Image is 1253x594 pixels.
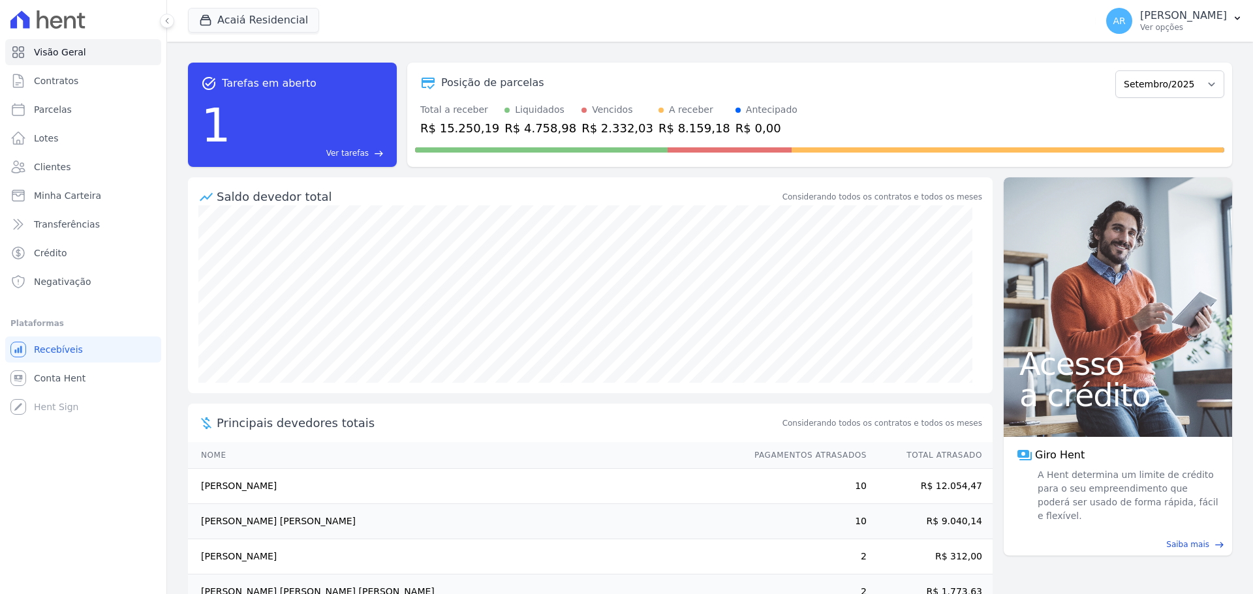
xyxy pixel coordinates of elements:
[1035,447,1085,463] span: Giro Hent
[420,119,499,137] div: R$ 15.250,19
[34,103,72,116] span: Parcelas
[742,504,867,539] td: 10
[34,74,78,87] span: Contratos
[581,119,653,137] div: R$ 2.332,03
[188,8,319,33] button: Acaiá Residencial
[5,336,161,363] a: Recebíveis
[34,160,70,173] span: Clientes
[34,132,59,145] span: Lotes
[1035,468,1219,523] span: A Hent determina um limite de crédito para o seu empreendimento que poderá ser usado de forma ráp...
[34,275,91,288] span: Negativação
[735,119,797,137] div: R$ 0,00
[5,365,161,391] a: Conta Hent
[1166,539,1209,550] span: Saiba mais
[10,316,156,331] div: Plataformas
[1019,379,1216,411] span: a crédito
[188,442,742,469] th: Nome
[1012,539,1224,550] a: Saiba mais east
[236,147,384,159] a: Ver tarefas east
[34,46,86,59] span: Visão Geral
[5,125,161,151] a: Lotes
[867,442,993,469] th: Total Atrasado
[658,119,730,137] div: R$ 8.159,18
[504,119,576,137] div: R$ 4.758,98
[746,103,797,117] div: Antecipado
[201,76,217,91] span: task_alt
[592,103,632,117] div: Vencidos
[34,372,85,385] span: Conta Hent
[374,149,384,158] span: east
[188,539,742,574] td: [PERSON_NAME]
[420,103,499,117] div: Total a receber
[217,188,780,205] div: Saldo devedor total
[867,504,993,539] td: R$ 9.040,14
[742,469,867,504] td: 10
[34,246,67,260] span: Crédito
[34,218,100,231] span: Transferências
[217,414,780,432] span: Principais devedores totais
[1113,16,1125,25] span: AR
[1140,22,1227,33] p: Ver opções
[5,39,161,65] a: Visão Geral
[515,103,565,117] div: Liquidados
[5,68,161,94] a: Contratos
[441,75,544,91] div: Posição de parcelas
[5,97,161,123] a: Parcelas
[867,469,993,504] td: R$ 12.054,47
[1096,3,1253,39] button: AR [PERSON_NAME] Ver opções
[5,154,161,180] a: Clientes
[1140,9,1227,22] p: [PERSON_NAME]
[5,211,161,237] a: Transferências
[5,183,161,209] a: Minha Carteira
[326,147,369,159] span: Ver tarefas
[34,189,101,202] span: Minha Carteira
[742,539,867,574] td: 2
[782,417,982,429] span: Considerando todos os contratos e todos os meses
[188,469,742,504] td: [PERSON_NAME]
[201,91,231,159] div: 1
[222,76,317,91] span: Tarefas em aberto
[5,269,161,295] a: Negativação
[782,191,982,203] div: Considerando todos os contratos e todos os meses
[1019,348,1216,379] span: Acesso
[1214,540,1224,550] span: east
[669,103,713,117] div: A receber
[867,539,993,574] td: R$ 312,00
[188,504,742,539] td: [PERSON_NAME] [PERSON_NAME]
[34,343,83,356] span: Recebíveis
[5,240,161,266] a: Crédito
[742,442,867,469] th: Pagamentos Atrasados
